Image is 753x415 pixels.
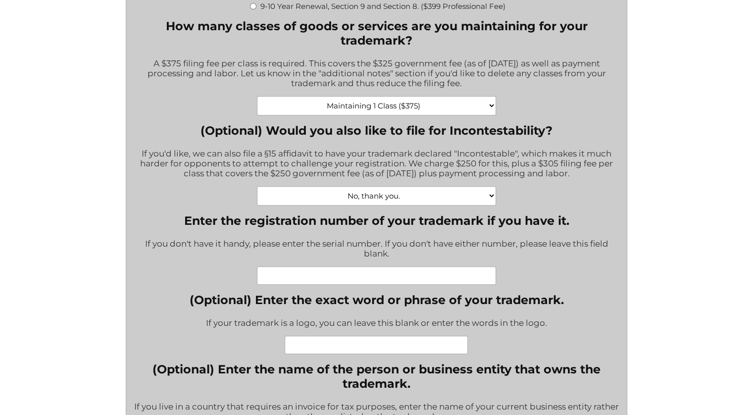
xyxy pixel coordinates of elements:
[134,19,619,48] label: How many classes of goods or services are you maintaining for your trademark?
[134,123,619,138] label: (Optional) Would you also like to file for Incontestability?
[189,293,563,307] label: (Optional) Enter the exact word or phrase of your trademark.
[134,52,619,96] div: A $375 filing fee per class is required. This covers the $325 government fee (as of [DATE]) as we...
[134,142,619,186] div: If you'd like, we can also file a §15 affidavit to have your trademark declared "Incontestable", ...
[134,232,619,266] div: If you don't have it handy, please enter the serial number. If you don't have either number, plea...
[189,311,563,336] div: If your trademark is a logo, you can leave this blank or enter the words in the logo.
[134,362,619,391] label: (Optional) Enter the name of the person or business entity that owns the trademark.
[260,1,505,11] label: 9-10 Year Renewal, Section 9 and Section 8. ($399 Professional Fee)
[134,213,619,228] label: Enter the registration number of your trademark if you have it.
